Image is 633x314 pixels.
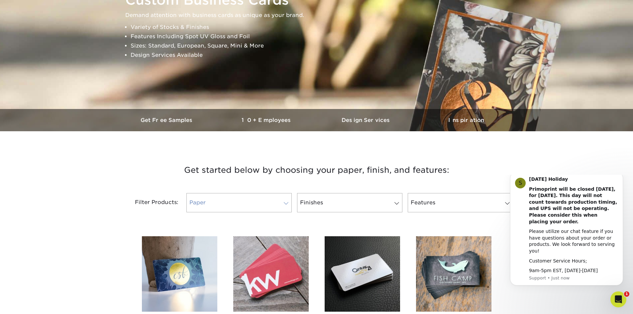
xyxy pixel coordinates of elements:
[217,109,317,131] a: 10+ Employees
[416,117,516,123] h3: Inspiration
[29,100,118,106] p: Message from Support, sent Just now
[500,175,633,296] iframe: Intercom notifications message
[217,117,317,123] h3: 10+ Employees
[131,32,514,41] li: Features Including Spot UV Gloss and Foil
[233,236,309,312] img: Matte Business Cards
[610,291,626,307] iframe: Intercom live chat
[29,93,118,99] div: 9am-5pm EST, [DATE]-[DATE]
[29,83,118,90] div: Customer Service Hours;
[131,23,514,32] li: Variety of Stocks & Finishes
[142,236,217,312] img: Silk Laminated Business Cards
[122,155,511,185] h3: Get started below by choosing your paper, finish, and features:
[416,236,491,312] img: Velvet Laminated Business Cards
[408,193,513,212] a: Features
[297,193,402,212] a: Finishes
[186,193,292,212] a: Paper
[317,117,416,123] h3: Design Services
[29,53,118,79] div: Please utilize our chat feature if you have questions about your order or products. We look forwa...
[2,294,56,312] iframe: Google Customer Reviews
[29,1,118,99] div: Message content
[131,41,514,51] li: Sizes: Standard, European, Square, Mini & More
[117,117,217,123] h3: Get Free Samples
[15,3,26,14] div: Profile image for Support
[131,51,514,60] li: Design Services Available
[325,236,400,312] img: Glossy UV Coated Business Cards
[624,291,629,297] span: 1
[317,109,416,131] a: Design Services
[125,11,514,20] p: Demand attention with business cards as unique as your brand.
[29,2,68,7] b: [DATE] Holiday
[29,12,117,50] b: Primoprint will be closed [DATE], for [DATE]. This day will not count towards production timing, ...
[117,109,217,131] a: Get Free Samples
[416,109,516,131] a: Inspiration
[117,193,184,212] div: Filter Products:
